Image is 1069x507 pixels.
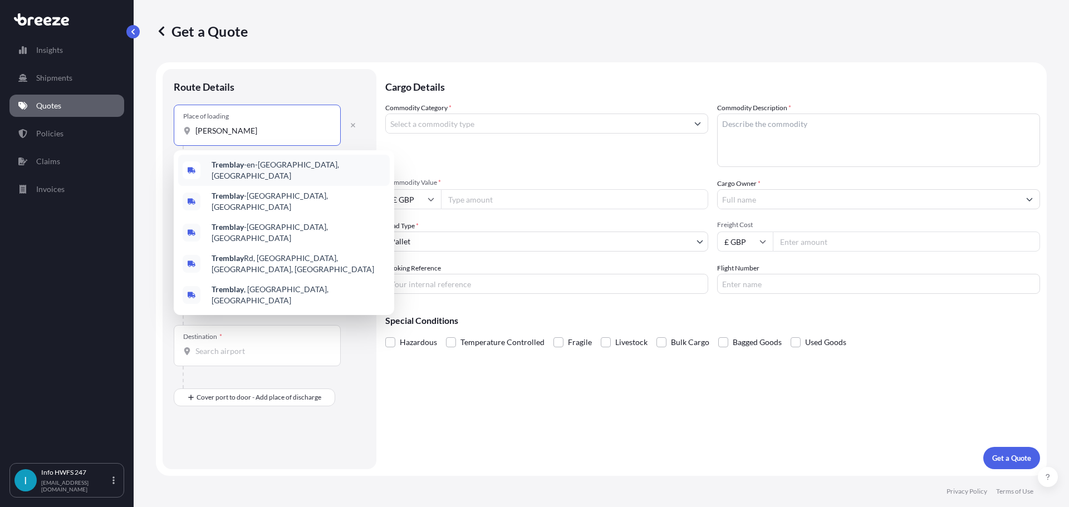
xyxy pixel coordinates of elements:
span: Pallet [390,236,410,247]
input: Type amount [441,189,708,209]
label: Booking Reference [385,263,441,274]
span: Temperature Controlled [460,334,545,351]
span: Cover port to door - Add place of discharge [197,392,321,403]
span: Livestock [615,334,648,351]
input: Enter amount [773,232,1040,252]
p: Route Details [174,80,234,93]
p: Insights [36,45,63,56]
p: Info HWFS 247 [41,468,110,477]
b: Tremblay [212,160,244,169]
div: Show suggestions [174,150,394,315]
span: , [GEOGRAPHIC_DATA], [GEOGRAPHIC_DATA] [212,284,385,306]
label: Commodity Description [717,102,791,114]
button: Show suggestions [1019,189,1039,209]
b: Tremblay [212,222,244,232]
p: Invoices [36,184,65,195]
div: Place of loading [183,112,229,121]
p: Special Conditions [385,316,1040,325]
div: Destination [183,332,222,341]
span: Bulk Cargo [671,334,709,351]
p: Get a Quote [992,452,1031,464]
label: Cargo Owner [717,178,761,189]
span: -[GEOGRAPHIC_DATA], [GEOGRAPHIC_DATA] [212,221,385,244]
p: [EMAIL_ADDRESS][DOMAIN_NAME] [41,479,110,493]
p: Quotes [36,100,61,111]
span: Rd, [GEOGRAPHIC_DATA], [GEOGRAPHIC_DATA], [GEOGRAPHIC_DATA] [212,253,385,275]
p: Cargo Details [385,69,1040,102]
span: -[GEOGRAPHIC_DATA], [GEOGRAPHIC_DATA] [212,190,385,213]
button: Show suggestions [688,114,708,134]
span: Freight Cost [717,220,1040,229]
input: Full name [718,189,1019,209]
span: Bagged Goods [733,334,782,351]
p: Shipments [36,72,72,83]
span: Commodity Value [385,178,708,187]
label: Commodity Category [385,102,452,114]
input: Enter name [717,274,1040,294]
label: Flight Number [717,263,759,274]
span: -en-[GEOGRAPHIC_DATA], [GEOGRAPHIC_DATA] [212,159,385,181]
p: Policies [36,128,63,139]
input: Destination [195,346,327,357]
input: Select a commodity type [386,114,688,134]
b: Tremblay [212,191,244,200]
span: Used Goods [805,334,846,351]
input: Your internal reference [385,274,708,294]
input: Place of loading [195,125,327,136]
b: Tremblay [212,284,244,294]
p: Terms of Use [996,487,1033,496]
span: Hazardous [400,334,437,351]
p: Privacy Policy [947,487,987,496]
span: Load Type [385,220,419,232]
span: I [24,475,27,486]
p: Get a Quote [156,22,248,40]
span: Fragile [568,334,592,351]
p: Claims [36,156,60,167]
b: Tremblay [212,253,244,263]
